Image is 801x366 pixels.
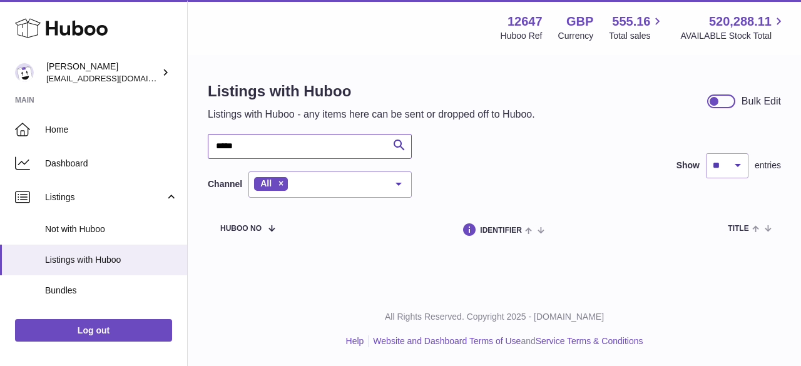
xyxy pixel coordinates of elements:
h1: Listings with Huboo [208,81,535,101]
span: Bundles [45,285,178,297]
div: Huboo Ref [501,30,543,42]
span: title [728,225,748,233]
span: identifier [480,226,522,235]
span: All [260,178,272,188]
span: AVAILABLE Stock Total [680,30,786,42]
a: Log out [15,319,172,342]
a: Website and Dashboard Terms of Use [373,336,521,346]
a: 520,288.11 AVAILABLE Stock Total [680,13,786,42]
strong: GBP [566,13,593,30]
a: Help [346,336,364,346]
p: Listings with Huboo - any items here can be sent or dropped off to Huboo. [208,108,535,121]
span: Huboo no [220,225,262,233]
img: internalAdmin-12647@internal.huboo.com [15,63,34,82]
span: Listings with Huboo [45,254,178,266]
span: Home [45,124,178,136]
span: Listings [45,191,165,203]
span: Not with Huboo [45,223,178,235]
span: [EMAIL_ADDRESS][DOMAIN_NAME] [46,73,184,83]
span: Total sales [609,30,665,42]
div: [PERSON_NAME] [46,61,159,84]
p: All Rights Reserved. Copyright 2025 - [DOMAIN_NAME] [198,311,791,323]
div: Bulk Edit [742,94,781,108]
a: Service Terms & Conditions [536,336,643,346]
label: Channel [208,178,242,190]
div: Currency [558,30,594,42]
strong: 12647 [508,13,543,30]
li: and [369,335,643,347]
span: entries [755,160,781,171]
span: Dashboard [45,158,178,170]
span: 555.16 [612,13,650,30]
label: Show [676,160,700,171]
span: 520,288.11 [709,13,772,30]
a: 555.16 Total sales [609,13,665,42]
